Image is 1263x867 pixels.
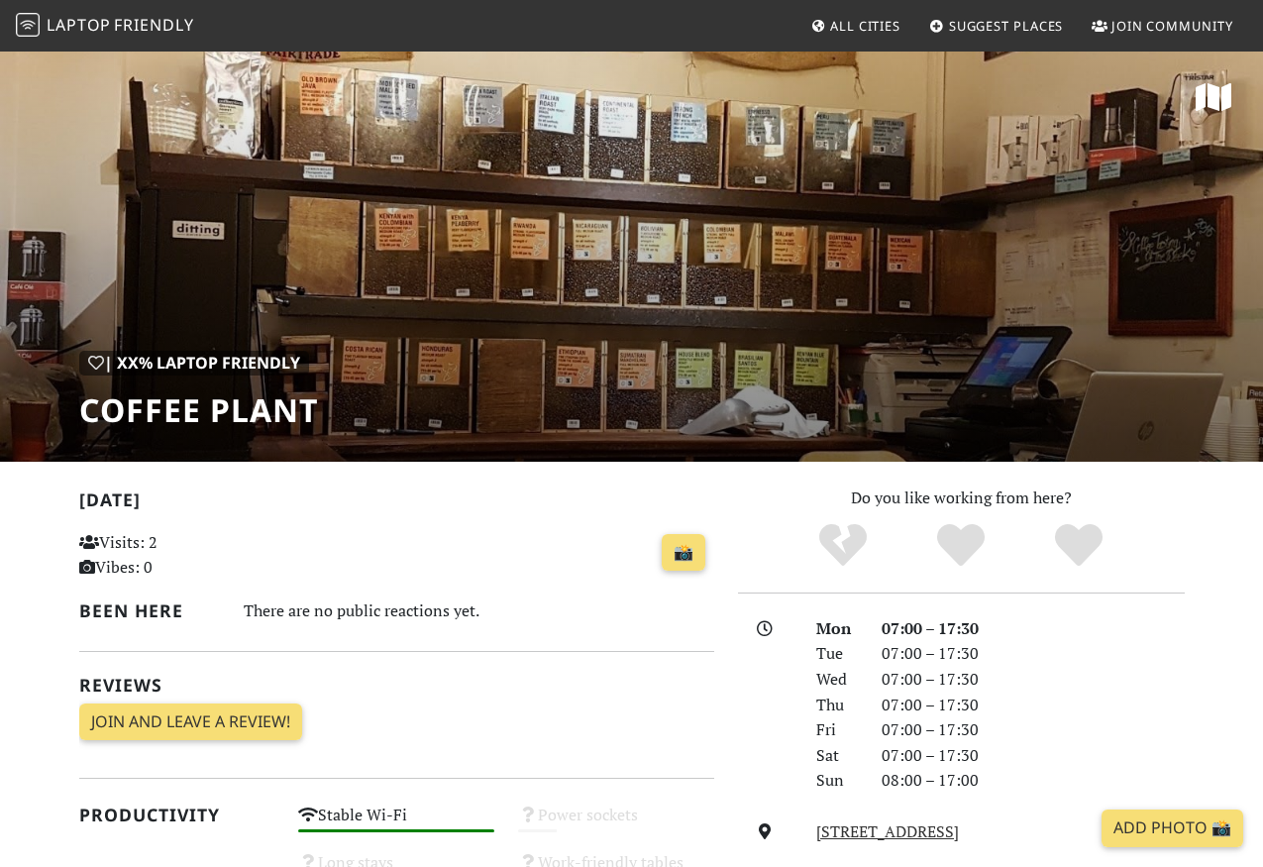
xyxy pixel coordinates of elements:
h2: Been here [79,600,220,621]
p: Visits: 2 Vibes: 0 [79,530,275,581]
span: All Cities [830,17,900,35]
a: Suggest Places [921,8,1072,44]
a: Add Photo 📸 [1102,810,1243,847]
div: Sun [804,768,870,794]
a: 📸 [662,534,705,572]
div: Mon [804,616,870,642]
div: 07:00 – 17:30 [870,616,1197,642]
div: Fri [804,717,870,743]
div: Power sockets [506,801,726,848]
div: Tue [804,641,870,667]
div: 08:00 – 17:00 [870,768,1197,794]
a: All Cities [802,8,908,44]
div: There are no public reactions yet. [244,596,714,625]
span: Laptop [47,14,111,36]
div: | XX% Laptop Friendly [79,351,309,377]
a: [STREET_ADDRESS] [816,820,959,842]
div: Wed [804,667,870,693]
a: LaptopFriendly LaptopFriendly [16,9,194,44]
div: Stable Wi-Fi [286,801,506,848]
div: 07:00 – 17:30 [870,717,1197,743]
div: Yes [902,521,1020,571]
div: 07:00 – 17:30 [870,641,1197,667]
p: Do you like working from here? [738,486,1185,511]
h2: [DATE] [79,489,714,518]
div: 07:00 – 17:30 [870,693,1197,718]
h2: Reviews [79,675,714,696]
div: Definitely! [1019,521,1137,571]
div: 07:00 – 17:30 [870,743,1197,769]
a: Join Community [1084,8,1241,44]
img: LaptopFriendly [16,13,40,37]
h2: Productivity [79,805,275,825]
span: Join Community [1111,17,1233,35]
span: Suggest Places [949,17,1064,35]
span: Friendly [114,14,193,36]
div: Sat [804,743,870,769]
div: 07:00 – 17:30 [870,667,1197,693]
a: Join and leave a review! [79,704,302,741]
div: No [785,521,902,571]
h1: Coffee Plant [79,391,318,429]
div: Thu [804,693,870,718]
